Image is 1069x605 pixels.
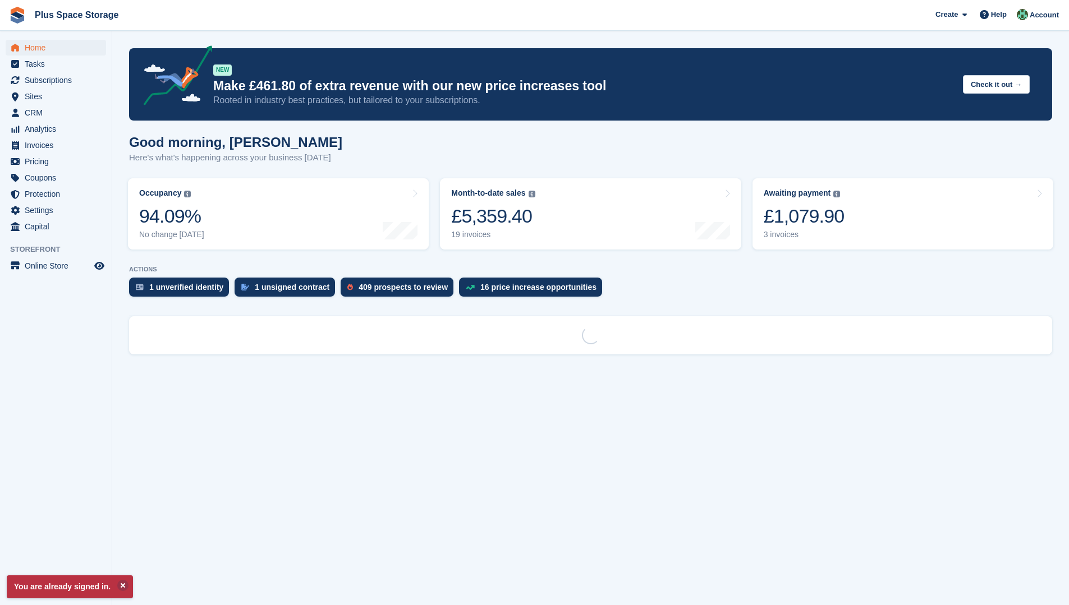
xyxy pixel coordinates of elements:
[459,278,608,302] a: 16 price increase opportunities
[139,230,204,239] div: No change [DATE]
[440,178,741,250] a: Month-to-date sales £5,359.40 19 invoices
[184,191,191,197] img: icon-info-grey-7440780725fd019a000dd9b08b2336e03edf1995a4989e88bcd33f0948082b44.svg
[6,219,106,234] a: menu
[466,285,475,290] img: price_increase_opportunities-93ffe204e8149a01c8c9dc8f82e8f89637d9d84a8eef4429ea346261dce0b2c0.svg
[6,56,106,72] a: menu
[341,278,459,302] a: 409 prospects to review
[529,191,535,197] img: icon-info-grey-7440780725fd019a000dd9b08b2336e03edf1995a4989e88bcd33f0948082b44.svg
[6,170,106,186] a: menu
[6,40,106,56] a: menu
[764,205,845,228] div: £1,079.90
[139,188,181,198] div: Occupancy
[764,188,831,198] div: Awaiting payment
[25,154,92,169] span: Pricing
[764,230,845,239] div: 3 invoices
[1017,9,1028,20] img: Karolis Stasinskas
[25,121,92,137] span: Analytics
[129,135,342,150] h1: Good morning, [PERSON_NAME]
[6,137,106,153] a: menu
[25,89,92,104] span: Sites
[833,191,840,197] img: icon-info-grey-7440780725fd019a000dd9b08b2336e03edf1995a4989e88bcd33f0948082b44.svg
[93,259,106,273] a: Preview store
[241,284,249,290] img: contract_signature_icon-13c848040528278c33f63329250d36e43548de30e8caae1d1a13099fd9432cc5.svg
[25,219,92,234] span: Capital
[128,178,429,250] a: Occupancy 94.09% No change [DATE]
[6,121,106,137] a: menu
[213,78,954,94] p: Make £461.80 of extra revenue with our new price increases tool
[235,278,341,302] a: 1 unsigned contract
[7,575,133,598] p: You are already signed in.
[347,284,353,290] img: prospect-51fa495bee0391a8d652442698ab0144808aea92771e9ea1ae160a38d050c398.svg
[935,9,958,20] span: Create
[6,154,106,169] a: menu
[25,170,92,186] span: Coupons
[359,283,448,292] div: 409 prospects to review
[9,7,26,24] img: stora-icon-8386f47178a22dfd0bd8f6a31ec36ba5ce8667c1dd55bd0f319d3a0aa187defe.svg
[30,6,123,24] a: Plus Space Storage
[213,64,232,76] div: NEW
[6,105,106,121] a: menu
[991,9,1007,20] span: Help
[25,186,92,202] span: Protection
[134,45,213,109] img: price-adjustments-announcement-icon-8257ccfd72463d97f412b2fc003d46551f7dbcb40ab6d574587a9cd5c0d94...
[480,283,597,292] div: 16 price increase opportunities
[25,137,92,153] span: Invoices
[25,258,92,274] span: Online Store
[25,105,92,121] span: CRM
[753,178,1053,250] a: Awaiting payment £1,079.90 3 invoices
[10,244,112,255] span: Storefront
[255,283,329,292] div: 1 unsigned contract
[25,56,92,72] span: Tasks
[6,72,106,88] a: menu
[129,151,342,164] p: Here's what's happening across your business [DATE]
[6,258,106,274] a: menu
[451,230,535,239] div: 19 invoices
[25,40,92,56] span: Home
[963,75,1030,94] button: Check it out →
[213,94,954,107] p: Rooted in industry best practices, but tailored to your subscriptions.
[6,89,106,104] a: menu
[25,202,92,218] span: Settings
[6,202,106,218] a: menu
[451,188,525,198] div: Month-to-date sales
[136,284,144,290] img: verify_identity-adf6edd0f0f0b5bbfe63781bf79b02c33cf7c696d77639b501bdc392416b5a36.svg
[129,278,235,302] a: 1 unverified identity
[1030,10,1059,21] span: Account
[139,205,204,228] div: 94.09%
[6,186,106,202] a: menu
[25,72,92,88] span: Subscriptions
[149,283,223,292] div: 1 unverified identity
[451,205,535,228] div: £5,359.40
[129,266,1052,273] p: ACTIONS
